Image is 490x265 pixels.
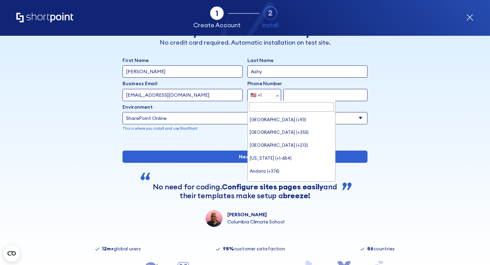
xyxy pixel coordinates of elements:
[249,102,334,112] input: Search
[248,152,335,165] li: [US_STATE] (+1-684)
[248,139,335,152] li: [GEOGRAPHIC_DATA] (+213)
[3,245,20,262] button: Open CMP widget
[248,113,335,126] li: [GEOGRAPHIC_DATA] (+93)
[248,177,335,190] li: [GEOGRAPHIC_DATA] (+244)
[248,126,335,139] li: [GEOGRAPHIC_DATA] (+355)
[248,165,335,177] li: Andorra (+376)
